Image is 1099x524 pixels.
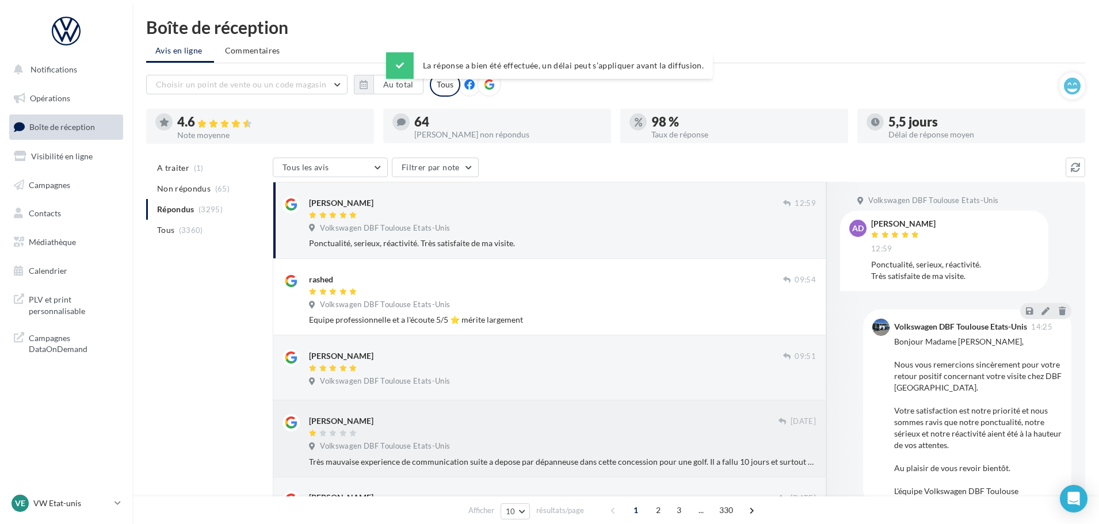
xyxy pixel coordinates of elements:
div: Bonjour Madame [PERSON_NAME], Nous vous remercions sincèrement pour votre retour positif concerna... [894,336,1062,497]
div: La réponse a bien été effectuée, un délai peut s’appliquer avant la diffusion. [386,52,713,79]
span: Volkswagen DBF Toulouse Etats-Unis [320,223,450,234]
span: 330 [715,501,738,519]
div: [PERSON_NAME] [871,220,936,228]
span: [DATE] [791,494,816,504]
span: 09:51 [795,351,816,362]
button: Choisir un point de vente ou un code magasin [146,75,348,94]
div: Délai de réponse moyen [888,131,1076,139]
div: 64 [414,116,602,128]
span: VE [15,498,25,509]
span: Campagnes DataOnDemand [29,330,119,355]
span: 12:59 [795,198,816,209]
span: (65) [215,184,230,193]
span: Volkswagen DBF Toulouse Etats-Unis [868,196,998,206]
a: Calendrier [7,259,125,283]
div: [PERSON_NAME] [309,350,373,362]
span: [DATE] [791,416,816,427]
span: (1) [194,163,204,173]
a: Visibilité en ligne [7,144,125,169]
div: Open Intercom Messenger [1060,485,1087,512]
button: Au total [354,75,423,94]
span: ... [692,501,711,519]
div: Boîte de réception [146,18,1085,36]
button: Au total [373,75,423,94]
span: 1 [627,501,645,519]
a: Contacts [7,201,125,225]
span: 3 [670,501,688,519]
div: Ponctualité, serieux, réactivité. Très satisfaite de ma visite. [309,238,816,249]
span: Commentaires [225,45,280,56]
span: Afficher [468,505,494,516]
div: Ponctualité, serieux, réactivité. Très satisfaite de ma visite. [871,259,1039,282]
button: Filtrer par note [392,158,479,177]
div: Note moyenne [177,131,365,139]
span: (3360) [179,225,203,235]
div: [PERSON_NAME] [309,492,373,503]
span: Campagnes [29,179,70,189]
div: [PERSON_NAME] [309,197,373,209]
span: Opérations [30,93,70,103]
span: 2 [649,501,667,519]
div: Equipe professionnelle et a l'écoute 5/5 ⭐️ mérite largement [309,314,816,326]
span: Boîte de réception [29,122,95,132]
span: Volkswagen DBF Toulouse Etats-Unis [320,441,450,452]
a: Opérations [7,86,125,110]
a: PLV et print personnalisable [7,287,125,321]
div: [PERSON_NAME] [309,415,373,427]
span: Visibilité en ligne [31,151,93,161]
span: Tous [157,224,174,236]
span: Calendrier [29,266,67,276]
div: rashed [309,274,333,285]
span: 10 [506,507,516,516]
span: Volkswagen DBF Toulouse Etats-Unis [320,376,450,387]
button: Notifications [7,58,121,82]
span: résultats/page [536,505,584,516]
p: VW Etat-unis [33,498,110,509]
div: Volkswagen DBF Toulouse Etats-Unis [894,323,1027,331]
span: AD [852,223,864,234]
a: Campagnes DataOnDemand [7,326,125,359]
span: Médiathèque [29,237,76,247]
span: Notifications [30,64,77,74]
button: Tous les avis [273,158,388,177]
span: PLV et print personnalisable [29,292,119,316]
span: Contacts [29,208,61,218]
a: Campagnes [7,173,125,197]
span: A traiter [157,162,189,174]
div: Tous [430,72,460,97]
div: [PERSON_NAME] non répondus [414,131,602,139]
a: VE VW Etat-unis [9,492,123,514]
div: 98 % [651,116,839,128]
button: 10 [501,503,530,519]
span: 12:59 [871,244,892,254]
span: 09:54 [795,275,816,285]
span: 14:25 [1031,323,1052,331]
div: 5,5 jours [888,116,1076,128]
span: Choisir un point de vente ou un code magasin [156,79,326,89]
a: Médiathèque [7,230,125,254]
span: Non répondus [157,183,211,194]
div: Taux de réponse [651,131,839,139]
div: Très mauvaise experience de communication suite a depose par dépanneuse dans cette concession pou... [309,456,816,468]
span: Tous les avis [283,162,329,172]
a: Boîte de réception [7,114,125,139]
span: Volkswagen DBF Toulouse Etats-Unis [320,300,450,310]
div: 4.6 [177,116,365,129]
